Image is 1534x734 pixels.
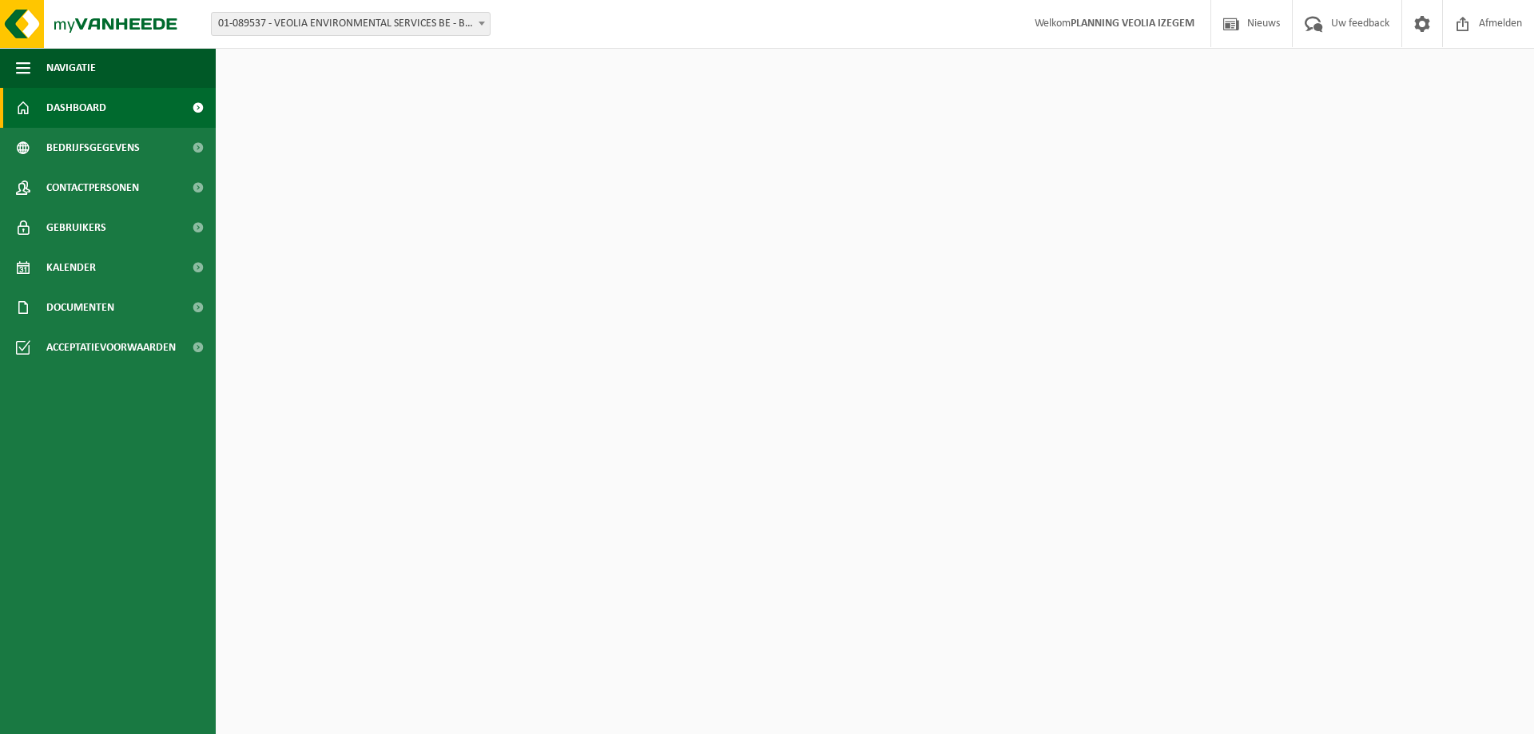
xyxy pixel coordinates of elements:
[46,48,96,88] span: Navigatie
[212,13,490,35] span: 01-089537 - VEOLIA ENVIRONMENTAL SERVICES BE - BEERSE
[46,128,140,168] span: Bedrijfsgegevens
[46,248,96,288] span: Kalender
[46,327,176,367] span: Acceptatievoorwaarden
[211,12,491,36] span: 01-089537 - VEOLIA ENVIRONMENTAL SERVICES BE - BEERSE
[1071,18,1194,30] strong: PLANNING VEOLIA IZEGEM
[46,168,139,208] span: Contactpersonen
[46,288,114,327] span: Documenten
[46,88,106,128] span: Dashboard
[46,208,106,248] span: Gebruikers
